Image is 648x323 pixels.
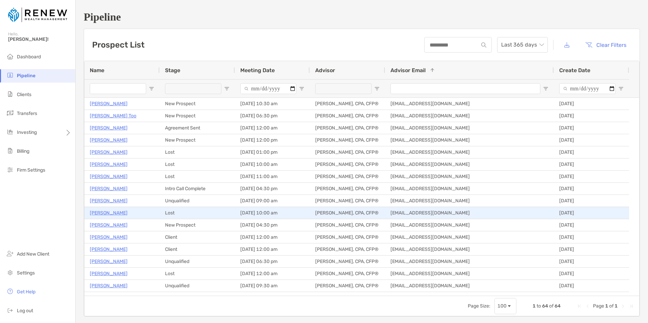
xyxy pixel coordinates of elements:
[385,243,554,255] div: [EMAIL_ADDRESS][DOMAIN_NAME]
[310,98,385,110] div: [PERSON_NAME], CPA, CFP®
[374,86,380,91] button: Open Filter Menu
[310,183,385,195] div: [PERSON_NAME], CPA, CFP®
[628,303,634,309] div: Last Page
[385,183,554,195] div: [EMAIL_ADDRESS][DOMAIN_NAME]
[90,245,128,254] p: [PERSON_NAME]
[554,158,629,170] div: [DATE]
[17,73,35,79] span: Pipeline
[615,303,618,309] span: 1
[385,158,554,170] div: [EMAIL_ADDRESS][DOMAIN_NAME]
[385,256,554,267] div: [EMAIL_ADDRESS][DOMAIN_NAME]
[90,233,128,241] a: [PERSON_NAME]
[559,67,590,74] span: Create Date
[90,197,128,205] p: [PERSON_NAME]
[6,268,14,276] img: settings icon
[310,171,385,182] div: [PERSON_NAME], CPA, CFP®
[90,294,128,302] a: [PERSON_NAME]
[17,111,37,116] span: Transfers
[160,146,235,158] div: Lost
[385,231,554,243] div: [EMAIL_ADDRESS][DOMAIN_NAME]
[310,292,385,304] div: [PERSON_NAME], CPA, CFP®
[554,134,629,146] div: [DATE]
[90,269,128,278] a: [PERSON_NAME]
[554,280,629,292] div: [DATE]
[501,37,544,52] span: Last 365 days
[390,67,426,74] span: Advisor Email
[8,3,67,27] img: Zoe Logo
[90,124,128,132] a: [PERSON_NAME]
[90,221,128,229] a: [PERSON_NAME]
[533,303,536,309] span: 1
[149,86,154,91] button: Open Filter Menu
[165,67,180,74] span: Stage
[385,110,554,122] div: [EMAIL_ADDRESS][DOMAIN_NAME]
[554,122,629,134] div: [DATE]
[160,134,235,146] div: New Prospect
[554,243,629,255] div: [DATE]
[554,231,629,243] div: [DATE]
[554,219,629,231] div: [DATE]
[385,146,554,158] div: [EMAIL_ADDRESS][DOMAIN_NAME]
[90,282,128,290] p: [PERSON_NAME]
[299,86,304,91] button: Open Filter Menu
[310,195,385,207] div: [PERSON_NAME], CPA, CFP®
[494,298,516,314] div: Page Size
[235,122,310,134] div: [DATE] 12:00 am
[90,99,128,108] a: [PERSON_NAME]
[235,280,310,292] div: [DATE] 09:30 am
[554,268,629,280] div: [DATE]
[385,292,554,304] div: [EMAIL_ADDRESS][DOMAIN_NAME]
[90,112,136,120] a: [PERSON_NAME] Too
[6,128,14,136] img: investing icon
[385,122,554,134] div: [EMAIL_ADDRESS][DOMAIN_NAME]
[385,207,554,219] div: [EMAIL_ADDRESS][DOMAIN_NAME]
[90,67,104,74] span: Name
[90,160,128,169] a: [PERSON_NAME]
[310,268,385,280] div: [PERSON_NAME], CPA, CFP®
[240,67,275,74] span: Meeting Date
[385,268,554,280] div: [EMAIL_ADDRESS][DOMAIN_NAME]
[310,243,385,255] div: [PERSON_NAME], CPA, CFP®
[6,287,14,295] img: get-help icon
[310,134,385,146] div: [PERSON_NAME], CPA, CFP®
[235,231,310,243] div: [DATE] 12:00 am
[6,71,14,79] img: pipeline icon
[235,98,310,110] div: [DATE] 10:30 am
[385,134,554,146] div: [EMAIL_ADDRESS][DOMAIN_NAME]
[554,171,629,182] div: [DATE]
[542,303,548,309] span: 64
[310,110,385,122] div: [PERSON_NAME], CPA, CFP®
[593,303,604,309] span: Page
[90,148,128,156] p: [PERSON_NAME]
[235,183,310,195] div: [DATE] 04:30 pm
[84,11,640,23] h1: Pipeline
[90,136,128,144] p: [PERSON_NAME]
[310,207,385,219] div: [PERSON_NAME], CPA, CFP®
[235,110,310,122] div: [DATE] 06:30 pm
[310,158,385,170] div: [PERSON_NAME], CPA, CFP®
[17,270,35,276] span: Settings
[160,110,235,122] div: New Prospect
[160,195,235,207] div: Unqualified
[160,256,235,267] div: Unqualified
[17,167,45,173] span: Firm Settings
[17,289,35,295] span: Get Help
[160,231,235,243] div: Client
[90,209,128,217] p: [PERSON_NAME]
[17,308,33,314] span: Log out
[315,67,335,74] span: Advisor
[6,147,14,155] img: billing icon
[235,243,310,255] div: [DATE] 12:00 am
[160,219,235,231] div: New Prospect
[160,292,235,304] div: Lost
[90,83,146,94] input: Name Filter Input
[160,243,235,255] div: Client
[235,292,310,304] div: [DATE] 12:00 am
[6,249,14,258] img: add_new_client icon
[310,256,385,267] div: [PERSON_NAME], CPA, CFP®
